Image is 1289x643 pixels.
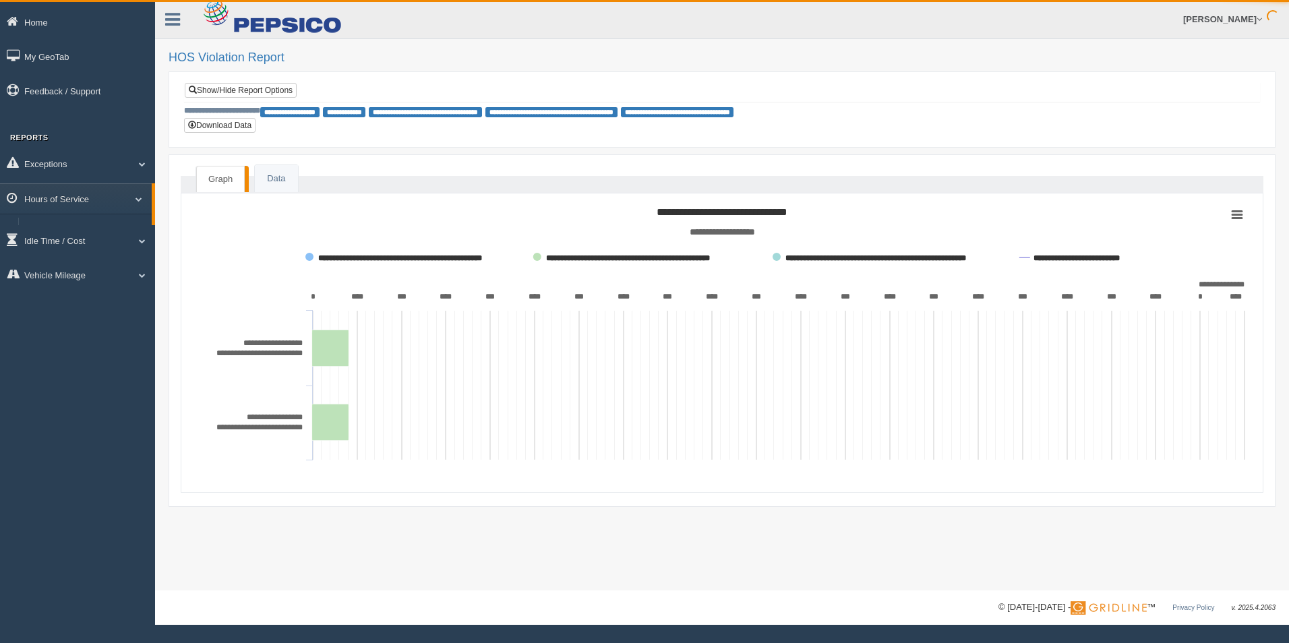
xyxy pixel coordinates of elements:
h2: HOS Violation Report [169,51,1276,65]
a: Data [255,165,297,193]
span: v. 2025.4.2063 [1232,604,1276,611]
a: HOS Explanation Reports [24,218,152,242]
div: © [DATE]-[DATE] - ™ [998,601,1276,615]
a: Show/Hide Report Options [185,83,297,98]
button: Download Data [184,118,256,133]
img: Gridline [1071,601,1147,615]
a: Graph [196,166,245,193]
a: Privacy Policy [1172,604,1214,611]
